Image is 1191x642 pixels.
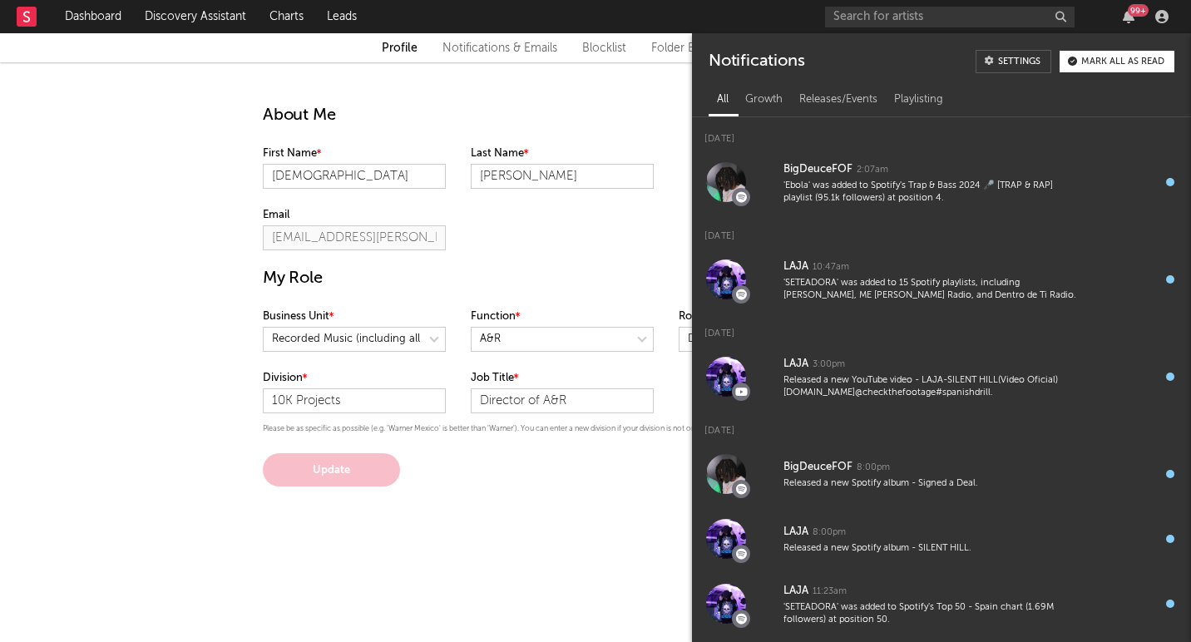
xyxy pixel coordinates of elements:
div: 8:00pm [813,526,846,539]
div: 3:00pm [813,358,845,371]
h1: My Role [263,267,928,290]
div: LAJA [783,257,808,277]
div: Growth [737,86,791,114]
div: Playlisting [886,86,951,114]
div: Released a new Spotify album - Signed a Deal. [783,477,1076,490]
div: LAJA [783,522,808,542]
div: BigDeuceFOF [783,160,852,180]
h1: About Me [263,104,928,127]
div: 2:07am [857,164,888,176]
input: Search for artists [825,7,1075,27]
label: Business Unit [263,307,446,327]
div: [DATE] [692,215,1191,247]
div: LAJA [783,354,808,374]
div: 10:47am [813,261,849,274]
div: [DATE] [692,312,1191,344]
div: Settings [998,57,1040,67]
label: First Name [263,144,446,164]
div: Mark all as read [1081,57,1164,67]
div: 8:00pm [857,462,890,474]
a: Folder Exports [651,38,728,58]
a: Settings [976,50,1051,73]
div: 'Ebola' was added to Spotify's Trap & Bass 2024 🎤 [TRAP & RAP] playlist (95.1k followers) at posi... [783,180,1076,205]
button: Update [263,453,400,486]
a: Notifications & Emails [442,38,557,58]
div: Released a new YouTube video - LAJA-SILENT HILL(Video Oficial) [DOMAIN_NAME]@checkthefootage#span... [783,374,1076,400]
div: 'SETEADORA' was added to 15 Spotify playlists, including [PERSON_NAME], ME [PERSON_NAME] Radio, a... [783,277,1076,303]
div: 99 + [1128,4,1149,17]
div: 'SETEADORA' was added to Spotify's Top 50 - Spain chart (1.69M followers) at position 50. [783,601,1076,627]
div: [DATE] [692,117,1191,150]
div: Notifications [709,50,804,73]
div: 11:23am [813,585,847,598]
label: Email [263,205,446,225]
label: Last Name [471,144,654,164]
a: LAJA10:47am'SETEADORA' was added to 15 Spotify playlists, including [PERSON_NAME], ME [PERSON_NAM... [692,247,1191,312]
input: Your first name [263,164,446,189]
a: LAJA8:00pmReleased a new Spotify album - SILENT HILL. [692,506,1191,571]
button: 99+ [1123,10,1134,23]
a: Blocklist [582,38,626,58]
button: Mark all as read [1060,51,1174,72]
input: Your division [263,388,446,413]
label: Function [471,307,654,327]
div: LAJA [783,581,808,601]
div: BigDeuceFOF [783,457,852,477]
div: All [709,86,737,114]
div: Released a new Spotify album - SILENT HILL. [783,542,1076,555]
label: Division [263,368,446,388]
a: BigDeuceFOF8:00pmReleased a new Spotify album - Signed a Deal. [692,442,1191,506]
a: LAJA3:00pmReleased a new YouTube video - LAJA-SILENT HILL(Video Oficial) [DOMAIN_NAME]@checkthefo... [692,344,1191,409]
label: Role [679,307,862,327]
p: Please be as specific as possible (e.g. 'Warner Mexico' is better than 'Warner'). You can enter a... [263,422,928,437]
div: [DATE] [692,409,1191,442]
div: Releases/Events [791,86,886,114]
label: Job Title [471,368,654,388]
input: Your last name [471,164,654,189]
a: BigDeuceFOF2:07am'Ebola' was added to Spotify's Trap & Bass 2024 🎤 [TRAP & RAP] playlist (95.1k f... [692,150,1191,215]
a: LAJA11:23am'SETEADORA' was added to Spotify's Top 50 - Spain chart (1.69M followers) at position 50. [692,571,1191,636]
